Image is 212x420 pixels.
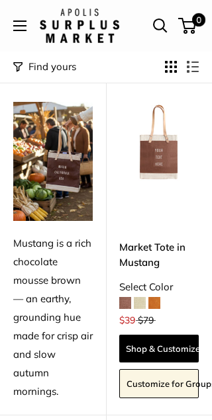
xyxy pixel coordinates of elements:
a: Open search [153,19,168,33]
a: 0 [180,18,196,34]
a: Customize for Groups [119,369,199,398]
div: Mustang is a rich chocolate mousse brown — an earthy, grounding hue made for crisp air and slow a... [13,234,93,401]
button: Open menu [13,21,26,31]
button: Filter collection [13,58,76,76]
a: Market Tote in MustangMarket Tote in Mustang [119,102,199,181]
img: Market Tote in Mustang [119,102,199,181]
button: Display products as list [187,61,199,73]
img: Apolis: Surplus Market [40,9,119,42]
a: Shop & Customize [119,335,199,362]
img: Mustang is a rich chocolate mousse brown — an earthy, grounding hue made for crisp air and slow a... [13,102,93,221]
a: Market Tote in Mustang [119,239,199,271]
span: $79 [138,314,154,326]
span: 0 [192,13,205,26]
div: Select Color [119,278,199,296]
button: Display products as grid [165,61,177,73]
span: $39 [119,314,135,326]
